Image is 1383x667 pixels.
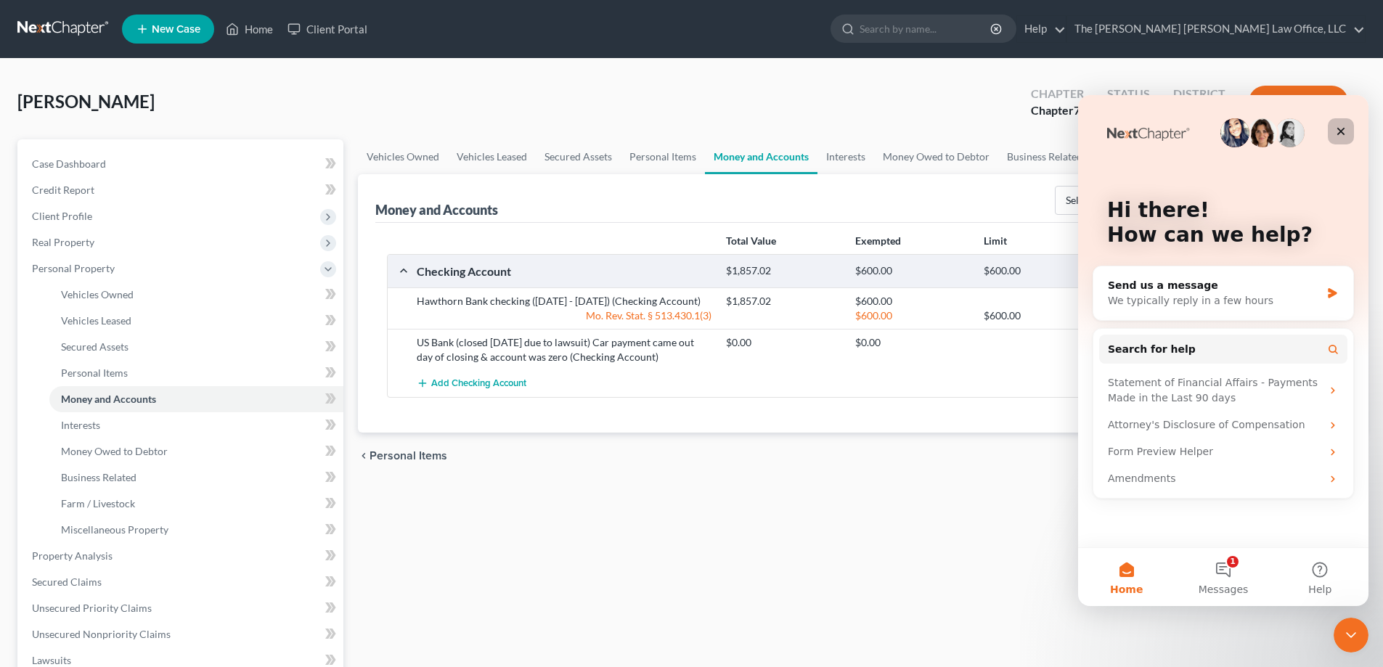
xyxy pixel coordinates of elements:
span: New Case [152,24,200,35]
div: $600.00 [848,308,976,323]
a: Personal Items [621,139,705,174]
span: Personal Items [370,450,447,462]
button: chevron_left Personal Items [358,450,447,462]
span: Property Analysis [32,549,113,562]
a: Business Related [998,139,1091,174]
span: Case Dashboard [32,157,106,170]
i: chevron_left [358,450,370,462]
input: Search by name... [860,15,992,42]
span: 7 [1074,103,1080,117]
a: Help [1017,16,1066,42]
a: Interests [49,412,343,438]
a: Secured Assets [49,334,343,360]
span: Add Checking Account [431,378,526,390]
div: $0.00 [848,335,976,350]
div: Chapter [1031,102,1084,119]
div: $600.00 [976,264,1105,278]
div: $1,857.02 [719,264,847,278]
button: Preview [1249,86,1348,118]
span: Lawsuits [32,654,71,666]
a: Farm / Livestock [49,491,343,517]
span: Unsecured Priority Claims [32,602,152,614]
div: $0.00 [719,335,847,350]
button: Add Checking Account [417,370,526,397]
span: Client Profile [32,210,92,222]
div: $1,857.02 [719,294,847,308]
a: Unsecured Nonpriority Claims [20,621,343,647]
a: Unsecured Priority Claims [20,595,343,621]
div: Chapter [1031,86,1084,102]
iframe: Intercom live chat [1334,618,1368,652]
a: Money Owed to Debtor [49,438,343,465]
span: Money Owed to Debtor [61,445,168,457]
span: Secured Claims [32,576,102,588]
div: US Bank (closed [DATE] due to lawsuit) Car payment came out day of closing & account was zero (Ch... [409,335,719,364]
a: Property Analysis [20,543,343,569]
div: Hawthorn Bank checking ([DATE] - [DATE]) (Checking Account) [409,294,719,308]
div: $600.00 [848,294,976,308]
strong: Limit [984,234,1007,247]
span: Miscellaneous Property [61,523,168,536]
span: Personal Items [61,367,128,379]
div: $600.00 [848,264,976,278]
a: Credit Report [20,177,343,203]
span: Real Property [32,236,94,248]
span: Interests [61,419,100,431]
div: District [1173,86,1225,102]
a: Secured Claims [20,569,343,595]
a: Personal Items [49,360,343,386]
div: Money and Accounts [375,201,498,218]
a: Money Owed to Debtor [874,139,998,174]
iframe: Intercom live chat [1078,95,1368,606]
a: Vehicles Leased [448,139,536,174]
a: Case Dashboard [20,151,343,177]
div: Status [1107,86,1150,102]
a: Vehicles Owned [358,139,448,174]
a: Money and Accounts [705,139,817,174]
a: Vehicles Leased [49,308,343,334]
a: Client Portal [280,16,375,42]
a: Miscellaneous Property [49,517,343,543]
span: Vehicles Leased [61,314,131,327]
a: Money and Accounts [49,386,343,412]
span: Secured Assets [61,340,128,353]
strong: Exempted [855,234,901,247]
span: Money and Accounts [61,393,156,405]
span: Unsecured Nonpriority Claims [32,628,171,640]
span: Business Related [61,471,136,483]
span: [PERSON_NAME] [17,91,155,112]
strong: Total Value [726,234,776,247]
div: Mo. Rev. Stat. § 513.430.1(3) [409,308,719,323]
div: $600.00 [976,308,1105,323]
a: Secured Assets [536,139,621,174]
span: Personal Property [32,262,115,274]
a: The [PERSON_NAME] [PERSON_NAME] Law Office, LLC [1067,16,1365,42]
span: Credit Report [32,184,94,196]
span: Farm / Livestock [61,497,135,510]
span: Vehicles Owned [61,288,134,300]
div: Checking Account [409,263,719,279]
